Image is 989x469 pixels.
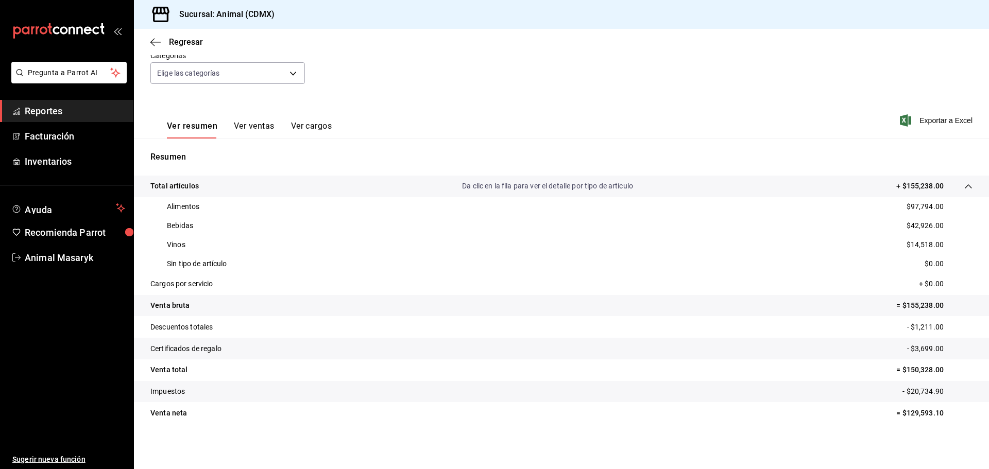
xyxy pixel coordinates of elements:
[925,258,944,269] p: $0.00
[12,454,125,465] span: Sugerir nueva función
[167,121,332,138] div: navigation tabs
[150,52,305,59] label: Categorías
[25,202,112,214] span: Ayuda
[25,225,125,239] span: Recomienda Parrot
[113,27,122,35] button: open_drawer_menu
[150,343,221,354] p: Certificados de regalo
[25,154,125,168] span: Inventarios
[896,300,973,311] p: = $155,238.00
[25,251,125,265] span: Animal Masaryk
[291,121,332,138] button: Ver cargos
[25,104,125,118] span: Reportes
[907,201,944,212] p: $97,794.00
[167,239,185,250] p: Vinos
[167,201,199,212] p: Alimentos
[907,239,944,250] p: $14,518.00
[902,386,973,397] p: - $20,734.90
[171,8,275,21] h3: Sucursal: Animal (CDMX)
[234,121,275,138] button: Ver ventas
[167,220,193,231] p: Bebidas
[167,121,217,138] button: Ver resumen
[25,129,125,143] span: Facturación
[907,343,973,354] p: - $3,699.00
[150,37,203,47] button: Regresar
[907,220,944,231] p: $42,926.00
[896,181,944,192] p: + $155,238.00
[150,181,199,192] p: Total artículos
[157,68,220,78] span: Elige las categorías
[919,279,973,289] p: + $0.00
[11,62,127,83] button: Pregunta a Parrot AI
[150,151,973,163] p: Resumen
[150,364,187,375] p: Venta total
[150,300,190,311] p: Venta bruta
[150,322,213,333] p: Descuentos totales
[150,279,213,289] p: Cargos por servicio
[902,114,973,127] button: Exportar a Excel
[169,37,203,47] span: Regresar
[462,181,633,192] p: Da clic en la fila para ver el detalle por tipo de artículo
[896,408,973,419] p: = $129,593.10
[907,322,973,333] p: - $1,211.00
[150,386,185,397] p: Impuestos
[167,258,227,269] p: Sin tipo de artículo
[896,364,973,375] p: = $150,328.00
[150,408,187,419] p: Venta neta
[28,67,111,78] span: Pregunta a Parrot AI
[7,75,127,85] a: Pregunta a Parrot AI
